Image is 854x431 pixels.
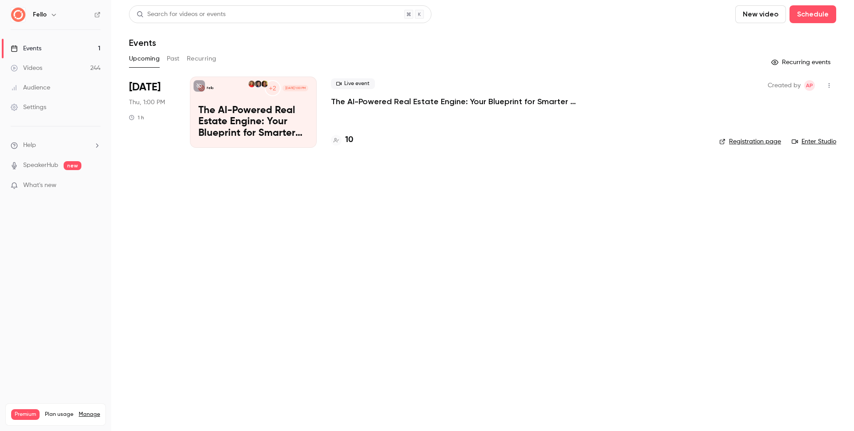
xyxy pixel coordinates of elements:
button: Upcoming [129,52,160,66]
iframe: Noticeable Trigger [90,182,101,190]
div: 1 h [129,114,144,121]
button: Past [167,52,180,66]
span: Live event [331,78,375,89]
span: Thu, 1:00 PM [129,98,165,107]
h6: Fello [33,10,47,19]
a: 10 [331,134,353,146]
span: Aayush Panjikar [804,80,815,91]
span: AP [806,80,813,91]
span: new [64,161,81,170]
div: Events [11,44,41,53]
span: Plan usage [45,411,73,418]
p: Fello [207,86,213,90]
a: Registration page [719,137,781,146]
div: Aug 21 Thu, 1:00 PM (America/New York) [129,77,176,148]
div: Search for videos or events [137,10,226,19]
span: [DATE] [129,80,161,94]
img: Kerry Kleckner [249,81,255,87]
button: Recurring events [767,55,836,69]
button: Schedule [790,5,836,23]
img: Tiffany Bryant Gelzinis [255,81,261,87]
a: Manage [79,411,100,418]
span: Premium [11,409,40,420]
button: Recurring [187,52,217,66]
li: help-dropdown-opener [11,141,101,150]
span: [DATE] 1:00 PM [282,85,308,91]
p: The AI-Powered Real Estate Engine: Your Blueprint for Smarter Conversions [198,105,308,139]
img: Adam Akerblom [262,81,268,87]
div: Videos [11,64,42,73]
a: SpeakerHub [23,161,58,170]
span: Help [23,141,36,150]
a: Enter Studio [792,137,836,146]
div: Audience [11,83,50,92]
span: What's new [23,181,56,190]
img: Fello [11,8,25,22]
span: Created by [768,80,801,91]
h4: 10 [345,134,353,146]
div: +2 [265,80,281,96]
h1: Events [129,37,156,48]
div: Settings [11,103,46,112]
button: New video [735,5,786,23]
a: The AI-Powered Real Estate Engine: Your Blueprint for Smarter ConversionsFello+2Adam AkerblomTiff... [190,77,317,148]
a: The AI-Powered Real Estate Engine: Your Blueprint for Smarter Conversions [331,96,598,107]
